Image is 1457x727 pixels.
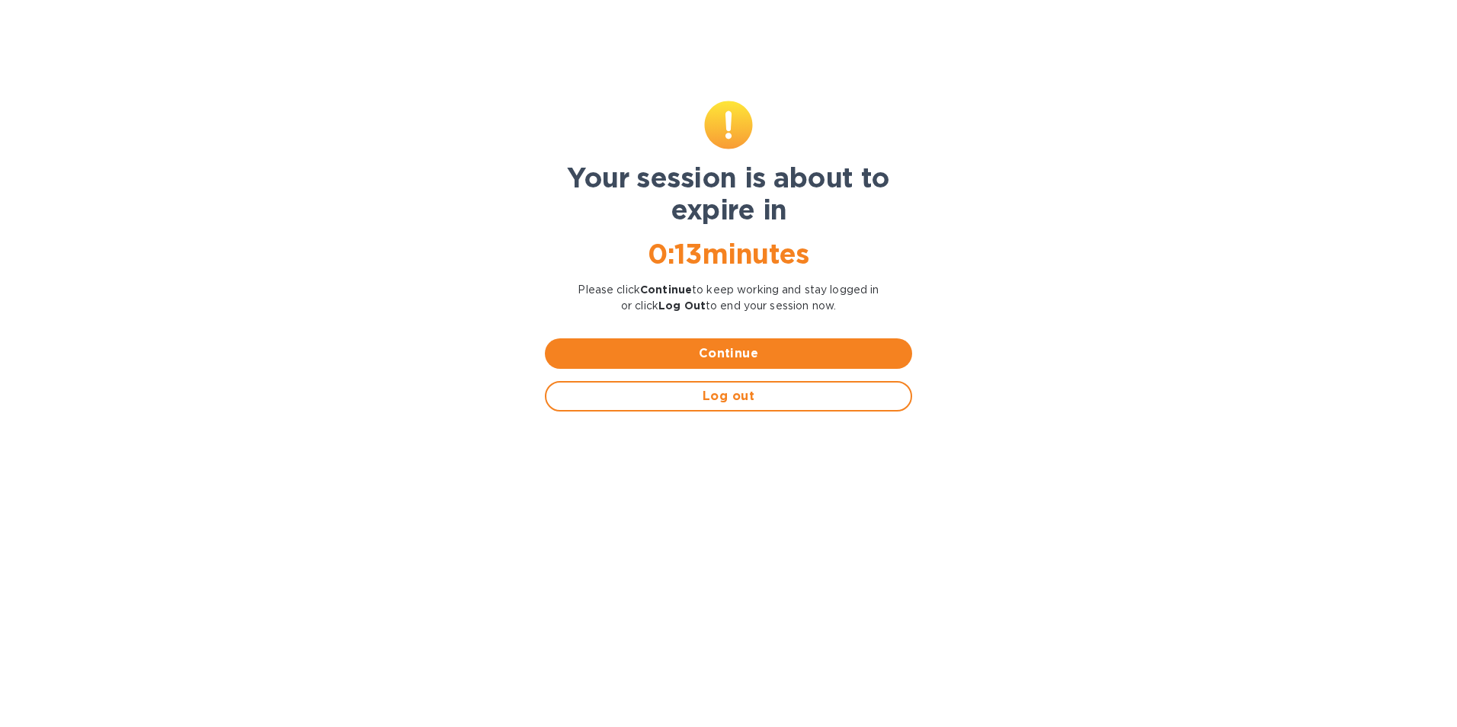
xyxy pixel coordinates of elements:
[559,387,898,405] span: Log out
[545,238,912,270] h1: 0 : 13 minutes
[545,381,912,412] button: Log out
[545,162,912,226] h1: Your session is about to expire in
[545,282,912,314] p: Please click to keep working and stay logged in or click to end your session now.
[545,338,912,369] button: Continue
[658,299,706,312] b: Log Out
[640,283,692,296] b: Continue
[557,344,900,363] span: Continue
